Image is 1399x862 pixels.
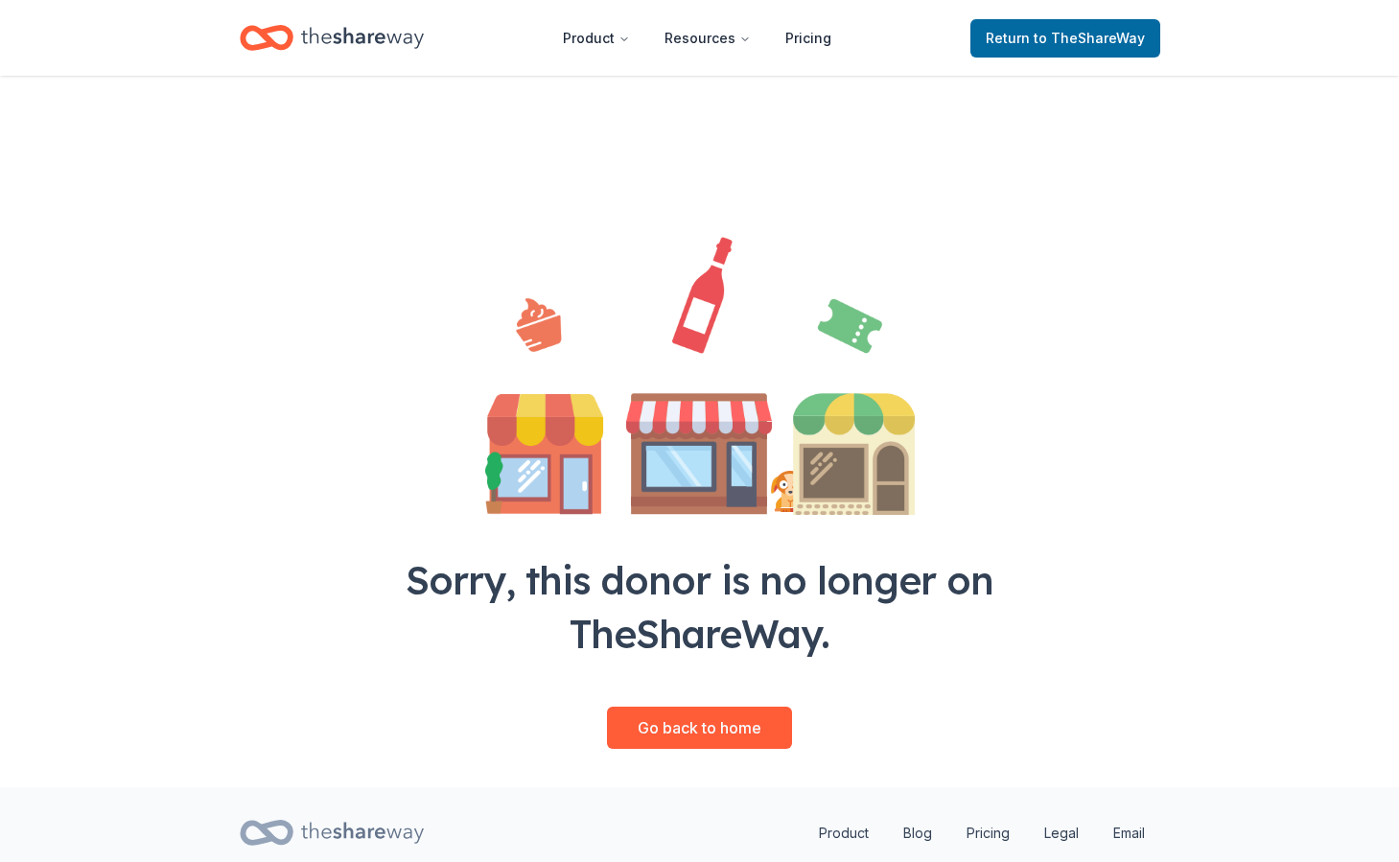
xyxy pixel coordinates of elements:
[804,814,1160,852] nav: quick links
[951,814,1025,852] a: Pricing
[1029,814,1094,852] a: Legal
[548,19,645,58] button: Product
[649,19,766,58] button: Resources
[485,237,915,515] img: Illustration for landing page
[986,27,1145,50] span: Return
[607,707,792,749] a: Go back to home
[1098,814,1160,852] a: Email
[770,19,847,58] a: Pricing
[1034,30,1145,46] span: to TheShareWay
[804,814,884,852] a: Product
[362,553,1038,661] div: Sorry, this donor is no longer on TheShareWay.
[240,15,424,60] a: Home
[970,19,1160,58] a: Returnto TheShareWay
[548,15,847,60] nav: Main
[888,814,947,852] a: Blog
